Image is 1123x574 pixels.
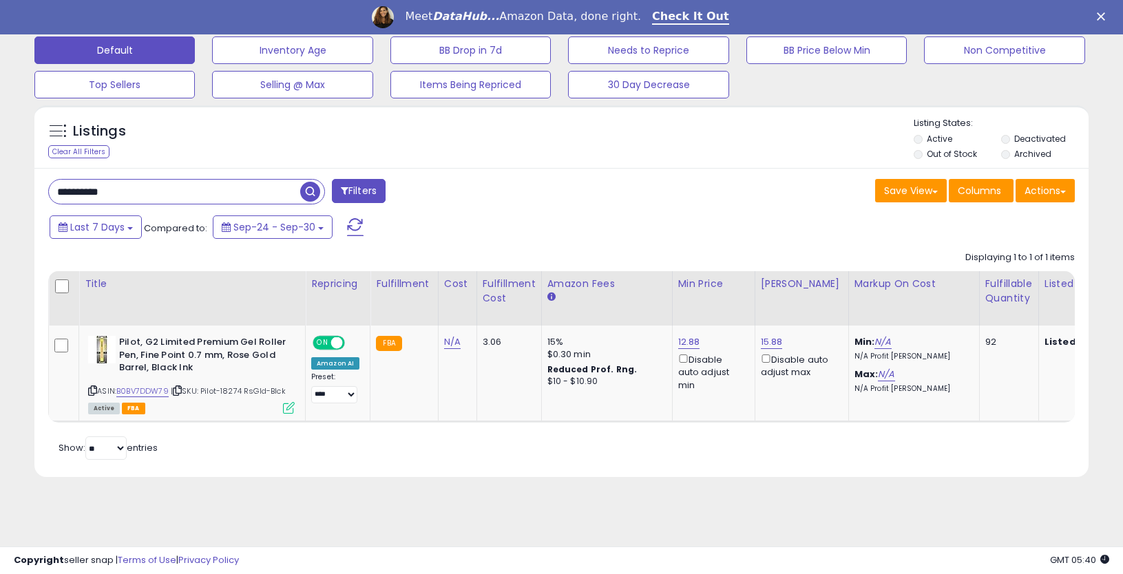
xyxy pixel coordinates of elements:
label: Active [927,133,952,145]
label: Archived [1014,148,1051,160]
div: $0.30 min [547,348,662,361]
div: $10 - $10.90 [547,376,662,387]
div: 92 [985,336,1028,348]
small: Amazon Fees. [547,291,556,304]
b: Listed Price: [1045,335,1107,348]
div: Disable auto adjust max [761,352,838,379]
i: DataHub... [432,10,499,23]
h5: Listings [73,122,126,141]
button: Needs to Reprice [568,36,728,64]
button: Top Sellers [34,71,195,98]
span: | SKU: Pilot-18274 RsGld-Blck [171,385,286,396]
button: Columns [949,179,1014,202]
span: Sep-24 - Sep-30 [233,220,315,234]
a: 12.88 [678,335,700,349]
img: 41dlhQzXYiL._SL40_.jpg [88,336,116,363]
b: Min: [854,335,875,348]
span: FBA [122,403,145,414]
div: Min Price [678,277,749,291]
div: Fulfillment [376,277,432,291]
div: 3.06 [483,336,531,348]
button: Actions [1016,179,1075,202]
a: N/A [878,368,894,381]
div: Fulfillable Quantity [985,277,1033,306]
span: Columns [958,184,1001,198]
div: seller snap | | [14,554,239,567]
div: Amazon AI [311,357,359,370]
a: Terms of Use [118,553,176,566]
img: Profile image for Georgie [372,6,394,28]
button: Last 7 Days [50,215,142,239]
div: Disable auto adjust min [678,352,744,392]
div: Preset: [311,372,359,403]
div: Close [1097,12,1111,21]
div: Title [85,277,300,291]
span: OFF [343,337,365,349]
button: BB Drop in 7d [390,36,551,64]
label: Deactivated [1014,133,1066,145]
a: N/A [874,335,891,349]
span: Compared to: [144,222,207,235]
button: Sep-24 - Sep-30 [213,215,333,239]
div: Repricing [311,277,364,291]
div: Cost [444,277,471,291]
p: Listing States: [914,117,1089,130]
div: Amazon Fees [547,277,667,291]
span: Last 7 Days [70,220,125,234]
div: Markup on Cost [854,277,974,291]
b: Max: [854,368,879,381]
div: [PERSON_NAME] [761,277,843,291]
span: All listings currently available for purchase on Amazon [88,403,120,414]
div: Clear All Filters [48,145,109,158]
div: Fulfillment Cost [483,277,536,306]
b: Reduced Prof. Rng. [547,363,638,375]
div: 15% [547,336,662,348]
b: Pilot, G2 Limited Premium Gel Roller Pen, Fine Point 0.7 mm, Rose Gold Barrel, Black Ink [119,336,286,378]
small: FBA [376,336,401,351]
strong: Copyright [14,553,64,566]
div: ASIN: [88,336,295,412]
button: Default [34,36,195,64]
div: Meet Amazon Data, done right. [405,10,641,23]
th: The percentage added to the cost of goods (COGS) that forms the calculator for Min & Max prices. [848,271,979,326]
span: Show: entries [59,441,158,454]
a: 15.88 [761,335,783,349]
button: Selling @ Max [212,71,372,98]
label: Out of Stock [927,148,977,160]
div: Displaying 1 to 1 of 1 items [965,251,1075,264]
button: Save View [875,179,947,202]
button: Non Competitive [924,36,1084,64]
a: N/A [444,335,461,349]
button: Filters [332,179,386,203]
p: N/A Profit [PERSON_NAME] [854,352,969,361]
button: 30 Day Decrease [568,71,728,98]
p: N/A Profit [PERSON_NAME] [854,384,969,394]
a: B0BV7DDW79 [116,385,169,397]
span: ON [314,337,331,349]
button: Items Being Repriced [390,71,551,98]
button: BB Price Below Min [746,36,907,64]
a: Privacy Policy [178,553,239,566]
a: Check It Out [652,10,729,25]
span: 2025-10-11 05:40 GMT [1050,553,1109,566]
button: Inventory Age [212,36,372,64]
